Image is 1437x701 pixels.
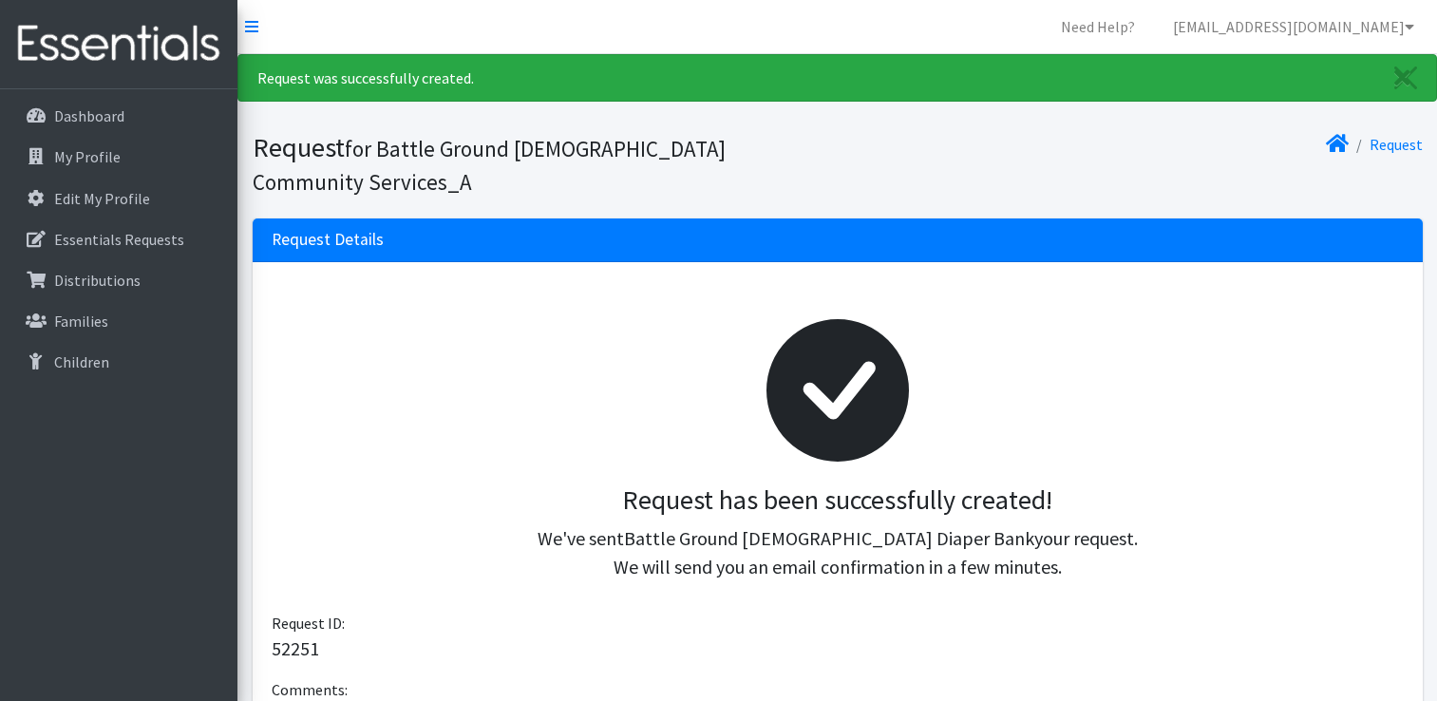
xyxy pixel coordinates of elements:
[8,302,230,340] a: Families
[272,680,348,699] span: Comments:
[1375,55,1436,101] a: Close
[253,135,726,196] small: for Battle Ground [DEMOGRAPHIC_DATA] Community Services_A
[54,147,121,166] p: My Profile
[54,271,141,290] p: Distributions
[8,343,230,381] a: Children
[8,12,230,76] img: HumanEssentials
[8,138,230,176] a: My Profile
[272,635,1404,663] p: 52251
[272,230,384,250] h3: Request Details
[54,352,109,371] p: Children
[287,524,1389,581] p: We've sent your request. We will send you an email confirmation in a few minutes.
[8,220,230,258] a: Essentials Requests
[54,230,184,249] p: Essentials Requests
[1158,8,1429,46] a: [EMAIL_ADDRESS][DOMAIN_NAME]
[8,97,230,135] a: Dashboard
[54,189,150,208] p: Edit My Profile
[272,614,345,633] span: Request ID:
[237,54,1437,102] div: Request was successfully created.
[54,312,108,331] p: Families
[1046,8,1150,46] a: Need Help?
[8,180,230,218] a: Edit My Profile
[1370,135,1423,154] a: Request
[253,131,831,197] h1: Request
[287,484,1389,517] h3: Request has been successfully created!
[54,106,124,125] p: Dashboard
[8,261,230,299] a: Distributions
[624,526,1034,550] span: Battle Ground [DEMOGRAPHIC_DATA] Diaper Bank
